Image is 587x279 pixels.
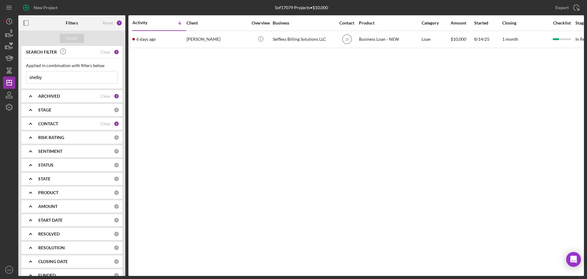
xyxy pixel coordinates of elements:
div: Started [474,21,502,25]
b: SEARCH FILTER [26,50,57,55]
div: $10,000 [451,31,474,47]
div: Clear [100,94,111,99]
b: RISK RATING [38,135,64,140]
div: Checklist [549,21,575,25]
div: [PERSON_NAME] [186,31,248,47]
div: 0 [114,231,119,237]
b: FUNDED [38,273,56,278]
b: RESOLVED [38,232,60,236]
div: 1 [114,49,119,55]
div: 4 [114,121,119,126]
div: Applied in combination with filters below [26,63,118,68]
b: AMOUNT [38,204,57,209]
text: SO [7,268,11,272]
b: STATUS [38,163,54,168]
div: Apply [66,34,78,43]
b: Filters [66,21,78,25]
div: Business [273,21,334,25]
div: 0 [114,190,119,195]
div: Overview [249,21,272,25]
b: CLOSING DATE [38,259,68,264]
div: Open Intercom Messenger [566,252,581,267]
div: 0 [114,217,119,223]
button: SO [3,264,15,276]
div: 1 of 17079 Projects • $10,000 [275,5,328,10]
b: RESOLUTION [38,245,65,250]
div: 7 [116,20,122,26]
div: Contact [335,21,358,25]
div: Selfless Billing Solutions LLC [273,31,334,47]
div: Category [422,21,450,25]
button: Export [549,2,584,14]
div: Clear [100,50,111,55]
time: 2025-08-14 15:26 [136,37,156,42]
div: 8/14/25 [474,31,502,47]
div: Clear [100,121,111,126]
div: Product [359,21,420,25]
div: Closing [502,21,548,25]
time: 1 month [502,36,518,42]
div: 0 [114,176,119,182]
b: STATE [38,176,50,181]
div: 0 [114,162,119,168]
div: 0 [114,273,119,278]
b: ARCHIVED [38,94,60,99]
div: Activity [132,20,159,25]
b: SENTIMENT [38,149,62,154]
div: 0 [114,135,119,140]
div: Loan [422,31,450,47]
button: Apply [60,34,84,43]
div: Amount [451,21,474,25]
div: Client [186,21,248,25]
div: 0 [114,259,119,264]
div: 0 [114,245,119,251]
b: PRODUCT [38,190,58,195]
b: STAGE [38,107,51,112]
div: 0 [114,107,119,113]
b: START DATE [38,218,63,223]
div: New Project [34,2,57,14]
div: Reset [103,21,113,25]
button: New Project [18,2,64,14]
div: Business Loan - NEW [359,31,420,47]
b: CONTACT [38,121,58,126]
div: 0 [114,149,119,154]
div: 2 [114,93,119,99]
text: JB [345,37,349,42]
div: 0 [114,204,119,209]
div: Export [556,2,569,14]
